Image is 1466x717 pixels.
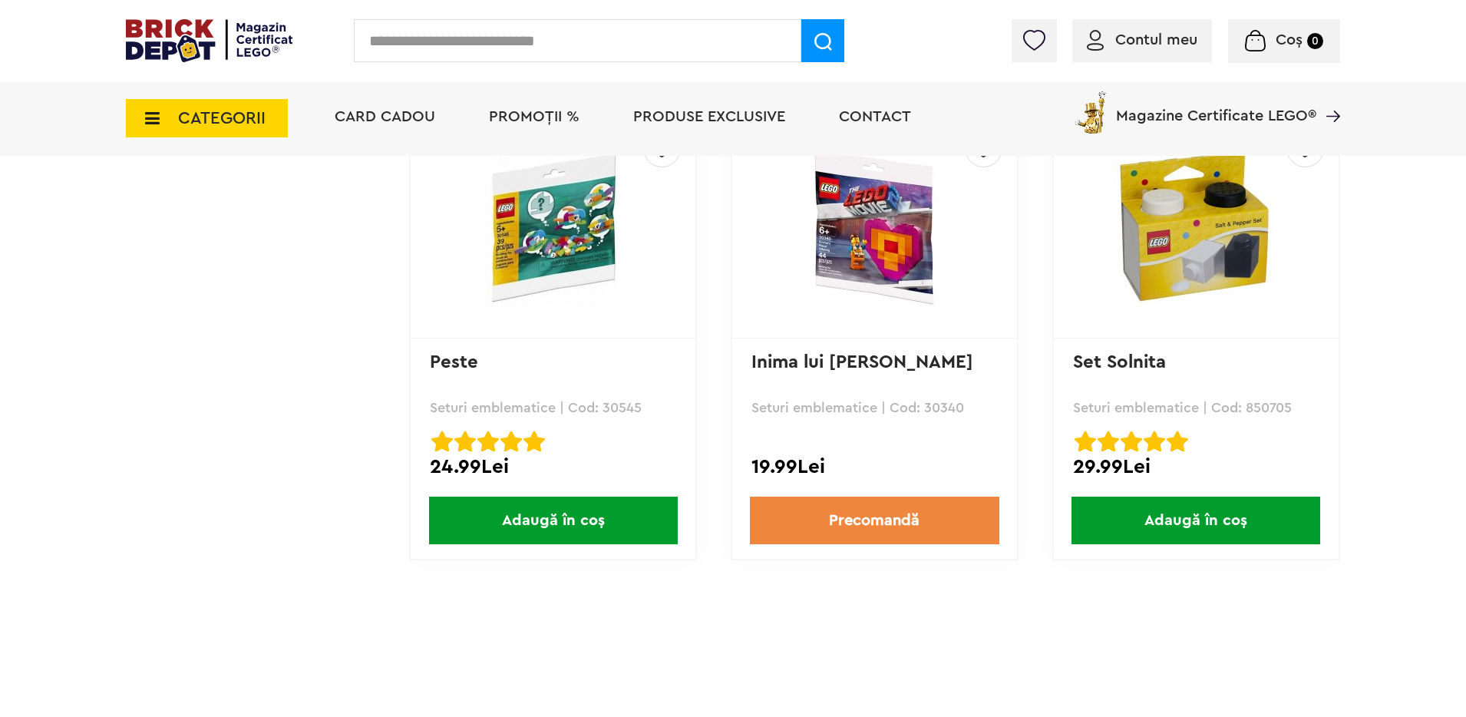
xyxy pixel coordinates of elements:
img: Inima lui Emmet [767,150,982,305]
a: Adaugă în coș [1054,497,1339,544]
p: Seturi emblematice | Cod: 30545 [430,401,676,415]
a: Set Solnita [1073,353,1166,372]
a: Contact [839,109,911,124]
img: Evaluare cu stele [500,431,522,452]
a: Contul meu [1087,32,1197,48]
img: Set Solnita [1088,150,1303,305]
img: Evaluare cu stele [1121,431,1142,452]
small: 0 [1307,33,1323,49]
div: 24.99Lei [430,457,676,477]
img: Evaluare cu stele [1075,431,1096,452]
img: Evaluare cu stele [454,431,476,452]
span: CATEGORII [178,110,266,127]
img: Evaluare cu stele [431,431,453,452]
img: Evaluare cu stele [1098,431,1119,452]
a: Inima lui [PERSON_NAME] [751,353,973,372]
a: Magazine Certificate LEGO® [1316,88,1340,104]
p: Seturi emblematice | Cod: 850705 [1073,401,1319,415]
a: Precomandă [750,497,999,544]
img: Evaluare cu stele [1144,431,1165,452]
a: Produse exclusive [633,109,785,124]
span: Adaugă în coș [1071,497,1320,544]
p: Seturi emblematice | Cod: 30340 [751,401,998,415]
div: 29.99Lei [1073,457,1319,477]
img: Peste [446,150,661,305]
span: Contul meu [1115,32,1197,48]
a: Adaugă în coș [411,497,695,544]
a: PROMOȚII % [489,109,579,124]
a: Card Cadou [335,109,435,124]
img: Evaluare cu stele [1167,431,1188,452]
a: Peste [430,353,478,372]
div: 19.99Lei [751,457,998,477]
span: Adaugă în coș [429,497,678,544]
span: Coș [1276,32,1303,48]
img: Evaluare cu stele [523,431,545,452]
img: Evaluare cu stele [477,431,499,452]
span: Magazine Certificate LEGO® [1116,88,1316,124]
